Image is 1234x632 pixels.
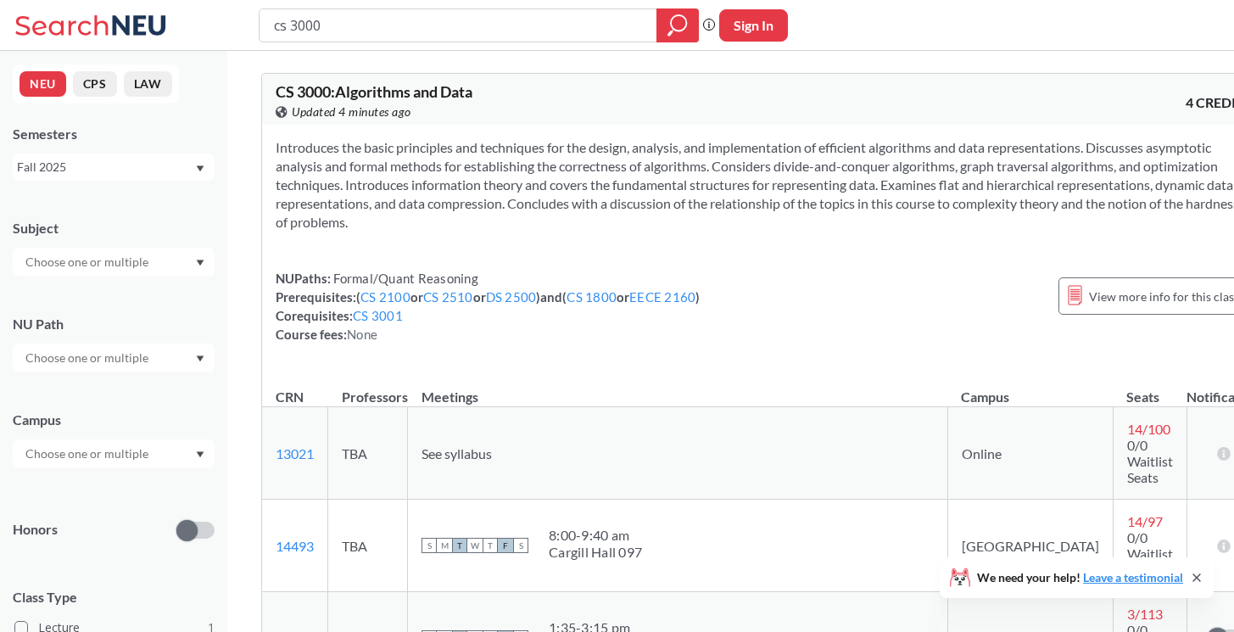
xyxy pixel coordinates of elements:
button: NEU [20,71,66,97]
span: 0/0 Waitlist Seats [1127,529,1173,578]
th: Professors [328,371,408,407]
div: Dropdown arrow [13,344,215,372]
span: S [513,538,528,553]
button: Sign In [719,9,788,42]
a: DS 2500 [486,289,537,305]
p: Honors [13,520,58,540]
input: Choose one or multiple [17,252,159,272]
span: 14 / 97 [1127,513,1163,529]
svg: Dropdown arrow [196,165,204,172]
span: None [347,327,377,342]
a: CS 2100 [360,289,410,305]
span: 0/0 Waitlist Seats [1127,437,1173,485]
div: Campus [13,411,215,429]
span: Updated 4 minutes ago [292,103,411,121]
th: Campus [947,371,1113,407]
div: Dropdown arrow [13,439,215,468]
div: NU Path [13,315,215,333]
a: 13021 [276,445,314,461]
div: 8:00 - 9:40 am [549,527,642,544]
div: magnifying glass [656,8,699,42]
svg: Dropdown arrow [196,451,204,458]
svg: magnifying glass [667,14,688,37]
a: 14493 [276,538,314,554]
span: 3 / 113 [1127,606,1163,622]
div: Fall 2025Dropdown arrow [13,154,215,181]
button: CPS [73,71,117,97]
span: Formal/Quant Reasoning [331,271,478,286]
td: TBA [328,500,408,592]
td: TBA [328,407,408,500]
span: 14 / 100 [1127,421,1170,437]
span: T [483,538,498,553]
div: NUPaths: Prerequisites: ( or or ) and ( or ) Corequisites: Course fees: [276,269,700,344]
svg: Dropdown arrow [196,260,204,266]
a: CS 2510 [423,289,473,305]
input: Class, professor, course number, "phrase" [272,11,645,40]
input: Choose one or multiple [17,444,159,464]
span: M [437,538,452,553]
div: Subject [13,219,215,238]
a: CS 1800 [567,289,617,305]
th: Seats [1113,371,1187,407]
div: Dropdown arrow [13,248,215,277]
svg: Dropdown arrow [196,355,204,362]
span: Class Type [13,588,215,607]
span: T [452,538,467,553]
input: Choose one or multiple [17,348,159,368]
span: CS 3000 : Algorithms and Data [276,82,472,101]
th: Meetings [408,371,948,407]
span: See syllabus [422,445,492,461]
a: CS 3001 [353,308,403,323]
span: F [498,538,513,553]
span: S [422,538,437,553]
a: Leave a testimonial [1083,570,1183,584]
td: Online [947,407,1113,500]
button: LAW [124,71,172,97]
div: CRN [276,388,304,406]
span: W [467,538,483,553]
td: [GEOGRAPHIC_DATA] [947,500,1113,592]
span: We need your help! [977,572,1183,584]
div: Semesters [13,125,215,143]
a: EECE 2160 [629,289,695,305]
div: Fall 2025 [17,158,194,176]
div: Cargill Hall 097 [549,544,642,561]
